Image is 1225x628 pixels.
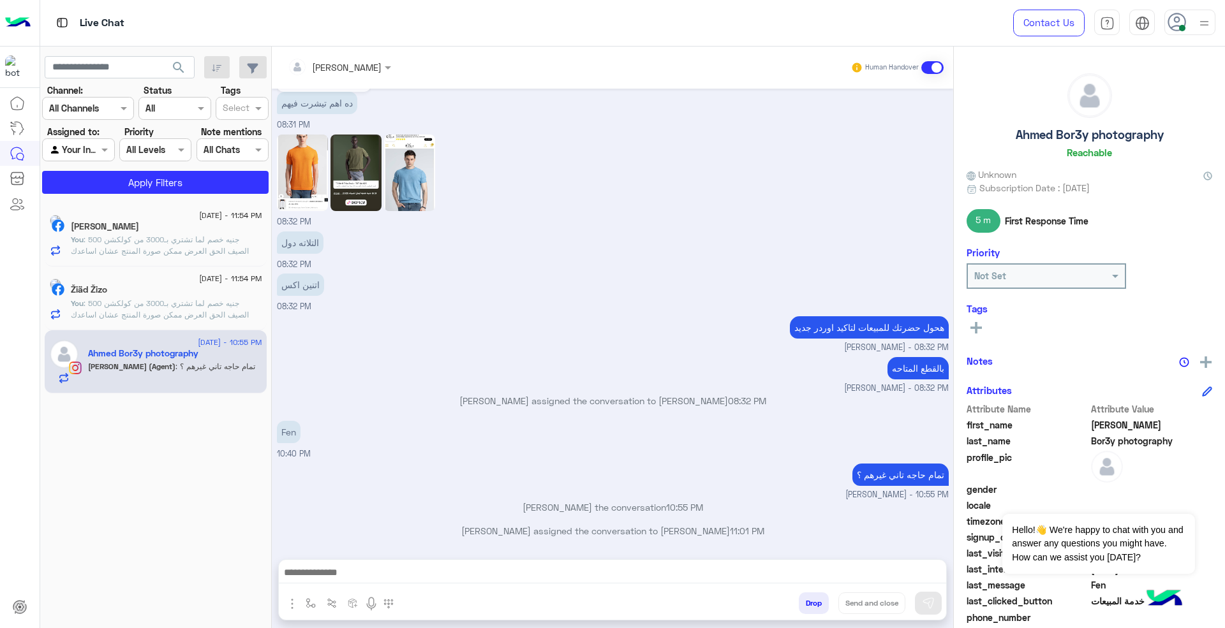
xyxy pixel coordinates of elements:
[1179,357,1189,367] img: notes
[967,451,1088,480] span: profile_pic
[922,597,935,610] img: send message
[343,592,364,613] button: create order
[175,361,255,371] span: تمام حاجه تاني غيرهم ؟
[967,384,1012,396] h6: Attributes
[306,598,316,608] img: select flow
[1091,418,1213,432] span: Ahmed
[1067,147,1112,158] h6: Reachable
[277,259,311,269] span: 08:32 PM
[967,209,1000,232] span: 5 m
[330,135,382,211] img: Image
[277,421,301,443] p: 12/8/2025, 10:40 PM
[1002,514,1194,574] span: Hello!👋 We're happy to chat with you and answer any questions you might have. How can we assist y...
[1091,483,1213,496] span: null
[967,530,1088,544] span: signup_date
[1091,402,1213,416] span: Attribute Value
[967,247,1000,258] h6: Priority
[47,84,83,97] label: Channel:
[201,125,262,138] label: Note mentions
[42,171,269,194] button: Apply Filters
[71,221,139,232] h5: Ahmed Yasser
[1016,128,1164,142] h5: Ahmed Bor3y photography
[198,337,262,348] span: [DATE] - 10:55 PM
[967,611,1088,624] span: phone_number
[1200,356,1212,368] img: add
[1091,434,1213,448] span: Bor3y photography
[199,210,262,221] span: [DATE] - 11:54 PM
[1091,451,1123,483] img: defaultAdmin.png
[277,524,949,537] p: [PERSON_NAME] assigned the conversation to [PERSON_NAME]
[799,592,829,614] button: Drop
[171,60,186,75] span: search
[71,235,84,244] span: You
[277,135,328,211] img: Image
[967,499,1088,512] span: locale
[838,592,905,614] button: Send and close
[221,84,241,97] label: Tags
[124,125,154,138] label: Priority
[979,181,1090,194] span: Subscription Date : [DATE]
[1005,214,1088,228] span: First Response Time
[88,361,175,371] span: [PERSON_NAME] (Agent)
[1135,16,1150,31] img: tab
[71,298,249,319] span: 500 جنيه خصم لما تشتري بـ3000 من كولكشن الصيف الحق العرض ممكن صورة المنتج عشان اساعدك
[1142,577,1187,622] img: hulul-logo.png
[199,273,262,284] span: [DATE] - 11:54 PM
[277,92,357,114] p: 12/8/2025, 8:31 PM
[285,596,300,611] img: send attachment
[277,302,311,311] span: 08:32 PM
[844,383,949,395] span: [PERSON_NAME] - 08:32 PM
[967,434,1088,448] span: last_name
[277,394,949,407] p: [PERSON_NAME] assigned the conversation to [PERSON_NAME]
[845,489,949,501] span: [PERSON_NAME] - 10:55 PM
[54,15,70,31] img: tab
[277,120,310,129] span: 08:31 PM
[967,483,1088,496] span: gender
[301,592,322,613] button: select flow
[47,125,100,138] label: Assigned to:
[844,342,949,354] span: [PERSON_NAME] - 08:32 PM
[967,303,1212,314] h6: Tags
[88,348,198,359] h5: Ahmed Bor3y photography
[52,219,64,232] img: Facebook
[666,502,703,513] span: 10:55 PM
[967,578,1088,592] span: last_message
[50,215,61,226] img: picture
[1091,611,1213,624] span: null
[730,525,764,536] span: 11:01 PM
[50,279,61,290] img: picture
[383,599,394,609] img: make a call
[887,357,949,379] p: 12/8/2025, 8:32 PM
[1091,594,1213,608] span: خدمة المبيعات
[1094,10,1120,36] a: tab
[71,235,249,256] span: 500 جنيه خصم لما تشتري بـ3000 من كولكشن الصيف الحق العرض ممكن صورة المنتج عشان اساعدك
[327,598,337,608] img: Trigger scenario
[384,135,435,211] img: Image
[967,168,1016,181] span: Unknown
[163,56,195,84] button: search
[865,62,919,73] small: Human Handover
[967,515,1088,528] span: timezone
[144,84,172,97] label: Status
[364,596,379,611] img: send voice note
[967,402,1088,416] span: Attribute Name
[1013,10,1085,36] a: Contact Us
[790,316,949,339] p: 12/8/2025, 8:32 PM
[277,231,323,254] p: 12/8/2025, 8:32 PM
[277,500,949,514] p: [PERSON_NAME] the conversation
[1100,16,1115,31] img: tab
[71,298,84,308] span: You
[852,464,949,486] p: 12/8/2025, 10:55 PM
[1196,15,1212,31] img: profile
[277,274,324,296] p: 12/8/2025, 8:32 PM
[1091,578,1213,592] span: Fen
[967,418,1088,432] span: first_name
[277,217,311,226] span: 08:32 PM
[348,598,358,608] img: create order
[50,340,78,369] img: defaultAdmin.png
[967,546,1088,560] span: last_visited_flow
[69,361,82,374] img: Instagram
[5,10,31,36] img: Logo
[967,594,1088,608] span: last_clicked_button
[5,55,28,78] img: 713415422032625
